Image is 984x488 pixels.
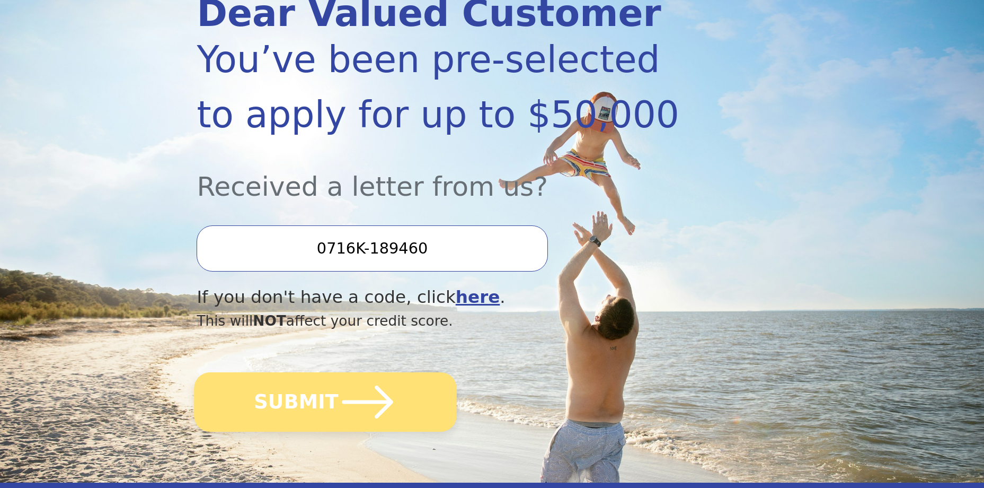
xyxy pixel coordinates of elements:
div: If you don't have a code, click . [197,284,698,310]
div: This will affect your credit score. [197,310,698,332]
button: SUBMIT [194,372,457,432]
div: Received a letter from us? [197,142,698,206]
div: You’ve been pre-selected to apply for up to $50,000 [197,32,698,142]
a: here [456,287,500,307]
span: NOT [253,312,286,329]
input: Enter your Offer Code: [197,225,547,271]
